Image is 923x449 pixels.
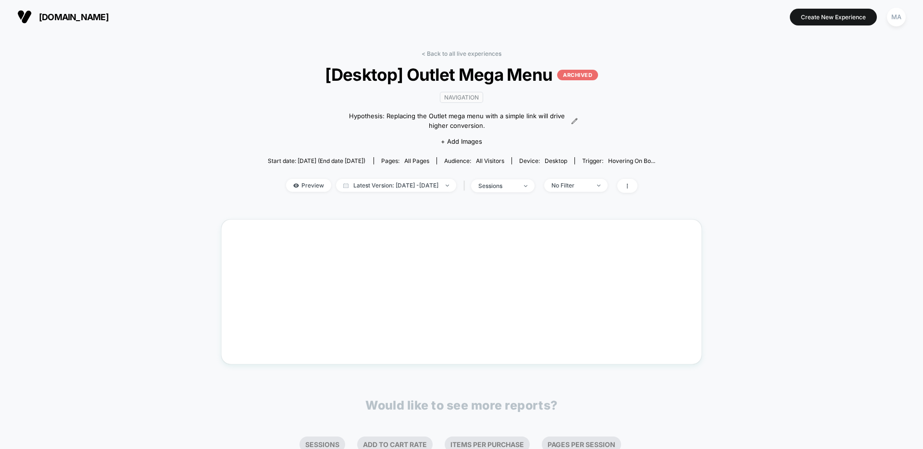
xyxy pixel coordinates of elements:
[444,157,504,164] div: Audience:
[884,7,909,27] button: MA
[381,157,429,164] div: Pages:
[404,157,429,164] span: all pages
[365,398,558,412] p: Would like to see more reports?
[286,179,331,192] span: Preview
[345,112,569,130] span: Hypothesis: Replacing the Outlet mega menu with a simple link will drive higher conversion.
[511,157,574,164] span: Device:
[39,12,109,22] span: [DOMAIN_NAME]
[545,157,567,164] span: desktop
[461,179,471,193] span: |
[608,157,655,164] span: Hovering on bo...
[446,185,449,187] img: end
[524,185,527,187] img: end
[422,50,501,57] a: < Back to all live experiences
[441,137,482,145] span: + Add Images
[14,9,112,25] button: [DOMAIN_NAME]
[551,182,590,189] div: No Filter
[343,183,349,188] img: calendar
[268,157,365,164] span: Start date: [DATE] (End date [DATE])
[478,182,517,189] div: sessions
[336,179,456,192] span: Latest Version: [DATE] - [DATE]
[557,70,598,80] p: ARCHIVED
[887,8,906,26] div: MA
[582,157,655,164] div: Trigger:
[17,10,32,24] img: Visually logo
[440,92,483,103] span: navigation
[476,157,504,164] span: All Visitors
[287,64,636,85] span: [Desktop] Outlet Mega Menu
[790,9,877,25] button: Create New Experience
[597,185,600,187] img: end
